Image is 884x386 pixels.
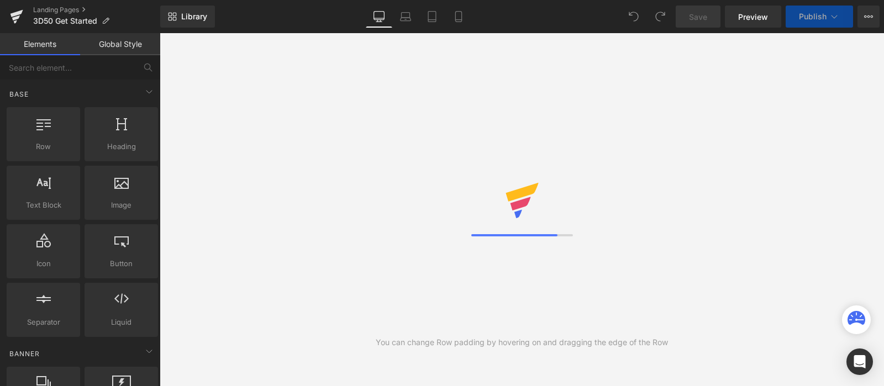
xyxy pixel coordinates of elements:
span: Liquid [88,316,155,328]
span: Base [8,89,30,99]
span: Separator [10,316,77,328]
button: Undo [623,6,645,28]
a: Preview [725,6,781,28]
a: Global Style [80,33,160,55]
span: Icon [10,258,77,269]
div: Open Intercom Messenger [846,348,873,375]
a: Mobile [445,6,472,28]
span: Button [88,258,155,269]
span: Publish [799,12,827,21]
button: Redo [649,6,671,28]
span: Image [88,199,155,211]
span: Library [181,12,207,22]
span: Text Block [10,199,77,211]
a: Tablet [419,6,445,28]
span: Save [689,11,707,23]
a: Laptop [392,6,419,28]
a: Desktop [366,6,392,28]
a: Landing Pages [33,6,160,14]
span: Banner [8,348,41,359]
span: Heading [88,141,155,152]
span: 3D50 Get Started [33,17,97,25]
span: Preview [738,11,768,23]
a: New Library [160,6,215,28]
button: Publish [786,6,853,28]
div: You can change Row padding by hovering on and dragging the edge of the Row [376,336,668,348]
button: More [857,6,880,28]
span: Row [10,141,77,152]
